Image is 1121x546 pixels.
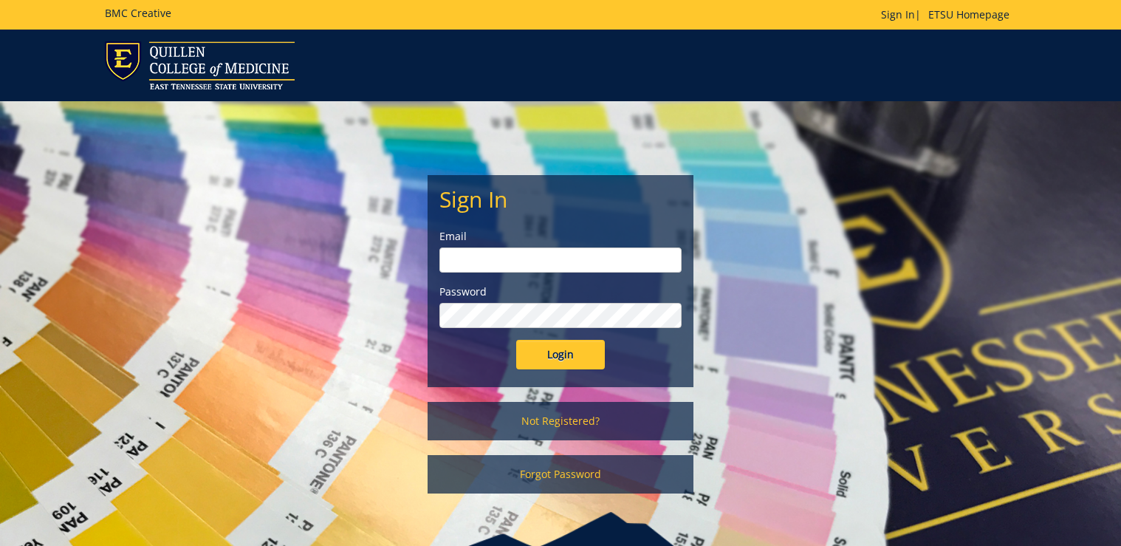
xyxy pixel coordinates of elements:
a: Forgot Password [428,455,693,494]
a: Not Registered? [428,402,693,440]
p: | [881,7,1017,22]
h5: BMC Creative [105,7,171,18]
label: Email [439,229,682,244]
img: ETSU logo [105,41,295,89]
input: Login [516,340,605,369]
a: ETSU Homepage [921,7,1017,21]
h2: Sign In [439,187,682,211]
a: Sign In [881,7,915,21]
label: Password [439,284,682,299]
